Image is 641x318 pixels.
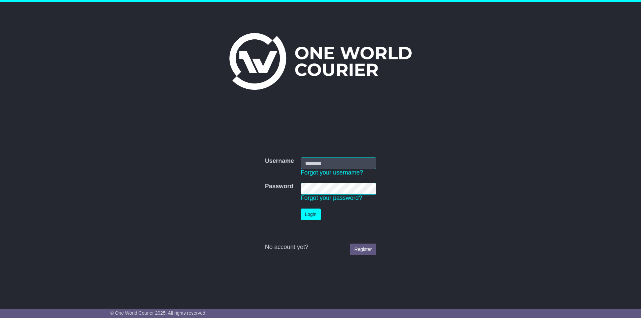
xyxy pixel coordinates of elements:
label: Username [265,157,294,165]
label: Password [265,183,293,190]
button: Login [301,209,321,220]
a: Forgot your password? [301,195,362,201]
a: Forgot your username? [301,169,363,176]
span: © One World Courier 2025. All rights reserved. [110,310,207,316]
img: One World [229,33,412,90]
div: No account yet? [265,244,376,251]
a: Register [350,244,376,255]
